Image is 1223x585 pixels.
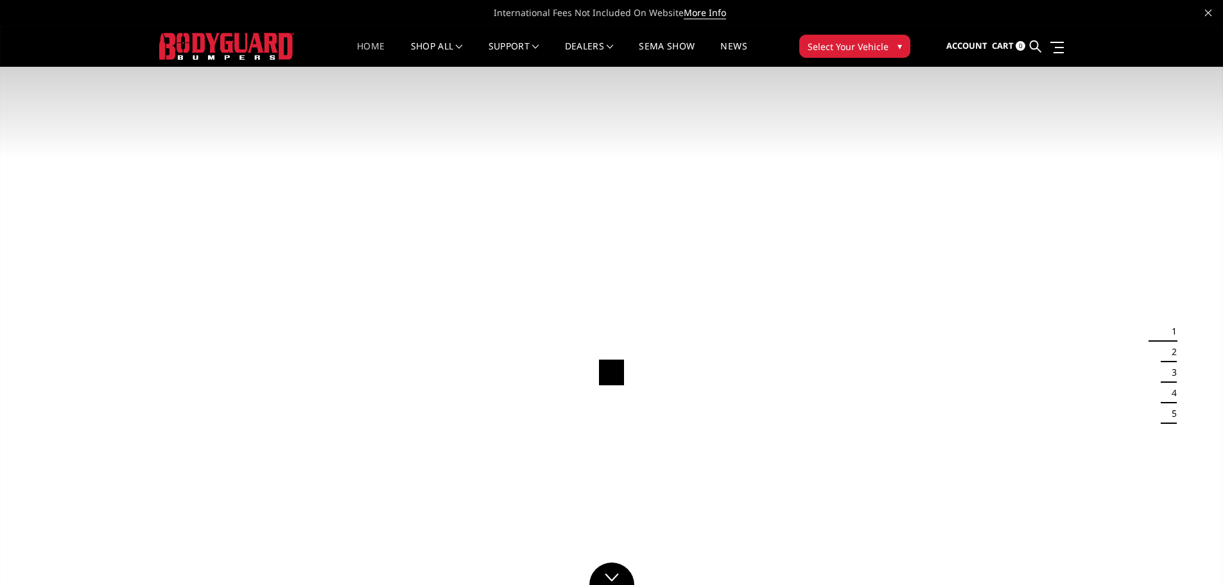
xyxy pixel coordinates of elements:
a: News [720,42,747,67]
span: Cart [992,40,1014,51]
a: Account [946,29,987,64]
button: 5 of 5 [1164,403,1177,424]
a: Cart 0 [992,29,1025,64]
a: shop all [411,42,463,67]
a: Click to Down [589,563,634,585]
a: Support [489,42,539,67]
button: 4 of 5 [1164,383,1177,403]
button: Select Your Vehicle [799,35,910,58]
a: More Info [684,6,726,19]
button: 2 of 5 [1164,342,1177,362]
a: Home [357,42,385,67]
img: BODYGUARD BUMPERS [159,33,294,59]
a: SEMA Show [639,42,695,67]
span: Account [946,40,987,51]
button: 3 of 5 [1164,362,1177,383]
button: 1 of 5 [1164,321,1177,342]
a: Dealers [565,42,614,67]
span: ▾ [898,39,902,53]
span: 0 [1016,41,1025,51]
span: Select Your Vehicle [808,40,889,53]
